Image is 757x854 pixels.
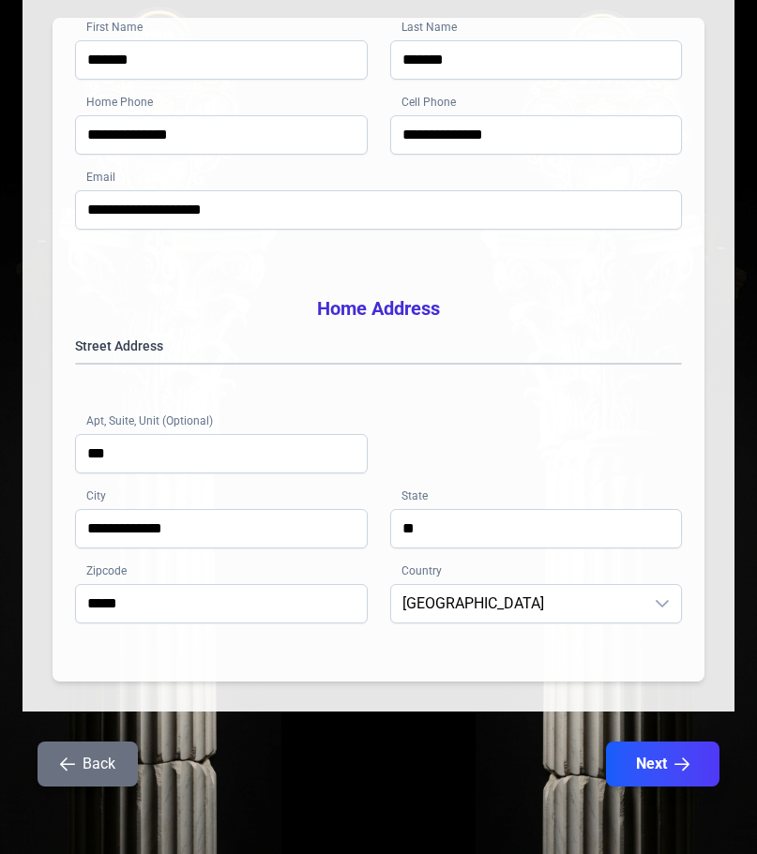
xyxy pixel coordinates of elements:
button: Next [606,742,719,787]
button: Back [38,742,138,787]
span: United States [391,585,644,622]
div: dropdown trigger [643,585,681,622]
h3: Home Address [75,295,682,322]
label: Street Address [75,337,682,355]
